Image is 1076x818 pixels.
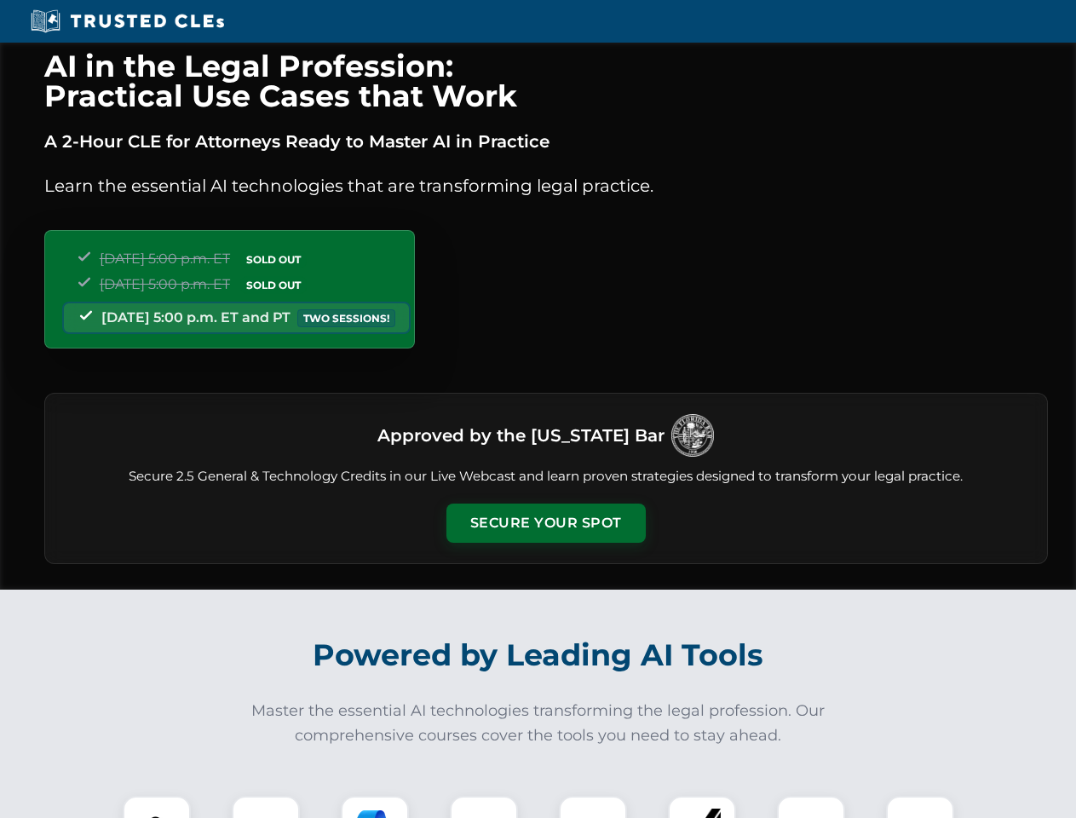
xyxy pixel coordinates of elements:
h1: AI in the Legal Profession: Practical Use Cases that Work [44,51,1048,111]
span: [DATE] 5:00 p.m. ET [100,251,230,267]
button: Secure Your Spot [446,504,646,543]
p: Secure 2.5 General & Technology Credits in our Live Webcast and learn proven strategies designed ... [66,467,1027,487]
h2: Powered by Leading AI Tools [66,625,1010,685]
p: Master the essential AI technologies transforming the legal profession. Our comprehensive courses... [240,699,837,748]
p: Learn the essential AI technologies that are transforming legal practice. [44,172,1048,199]
span: SOLD OUT [240,251,307,268]
span: SOLD OUT [240,276,307,294]
p: A 2-Hour CLE for Attorneys Ready to Master AI in Practice [44,128,1048,155]
span: [DATE] 5:00 p.m. ET [100,276,230,292]
img: Trusted CLEs [26,9,229,34]
img: Logo [671,414,714,457]
h3: Approved by the [US_STATE] Bar [377,420,665,451]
